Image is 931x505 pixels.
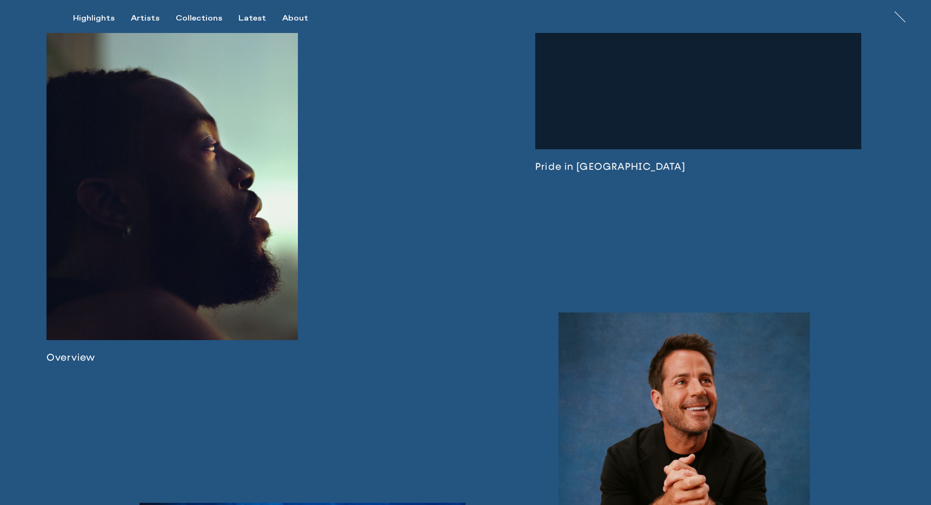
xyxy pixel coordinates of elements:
[238,14,282,23] button: Latest
[282,14,324,23] button: About
[176,14,238,23] button: Collections
[282,14,308,23] div: About
[73,14,115,23] div: Highlights
[73,14,131,23] button: Highlights
[131,14,176,23] button: Artists
[176,14,222,23] div: Collections
[131,14,159,23] div: Artists
[238,14,266,23] div: Latest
